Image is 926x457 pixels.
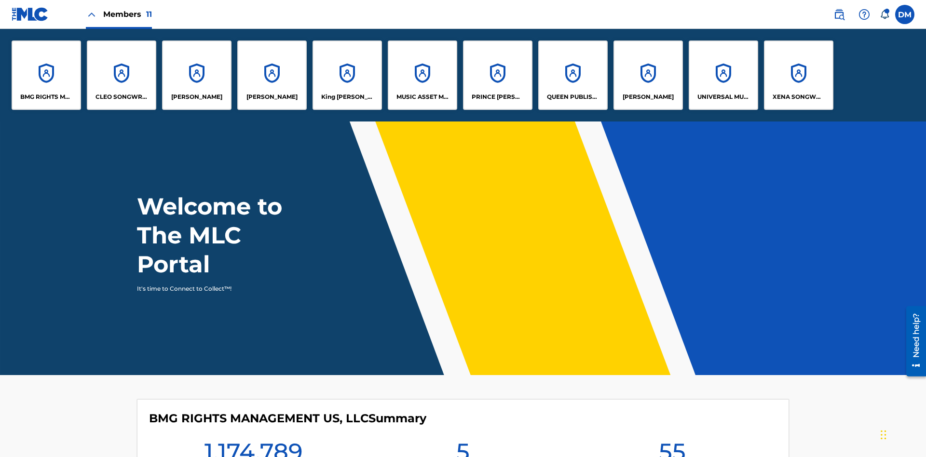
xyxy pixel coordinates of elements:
a: AccountsXENA SONGWRITER [764,40,833,110]
a: Accounts[PERSON_NAME] [237,40,307,110]
img: search [833,9,845,20]
p: CLEO SONGWRITER [95,93,148,101]
p: QUEEN PUBLISHA [547,93,599,101]
p: ELVIS COSTELLO [171,93,222,101]
h1: Welcome to The MLC Portal [137,192,317,279]
a: AccountsPRINCE [PERSON_NAME] [463,40,532,110]
p: It's time to Connect to Collect™! [137,284,304,293]
div: Drag [881,420,886,449]
a: AccountsCLEO SONGWRITER [87,40,156,110]
h4: BMG RIGHTS MANAGEMENT US, LLC [149,411,426,426]
p: MUSIC ASSET MANAGEMENT (MAM) [396,93,449,101]
iframe: Chat Widget [878,411,926,457]
a: Public Search [830,5,849,24]
span: Members [103,9,152,20]
a: AccountsBMG RIGHTS MANAGEMENT US, LLC [12,40,81,110]
div: Notifications [880,10,889,19]
a: AccountsQUEEN PUBLISHA [538,40,608,110]
iframe: Resource Center [899,302,926,381]
a: Accounts[PERSON_NAME] [613,40,683,110]
img: Close [86,9,97,20]
img: help [858,9,870,20]
a: AccountsKing [PERSON_NAME] [313,40,382,110]
p: UNIVERSAL MUSIC PUB GROUP [697,93,750,101]
p: RONALD MCTESTERSON [623,93,674,101]
p: XENA SONGWRITER [773,93,825,101]
p: PRINCE MCTESTERSON [472,93,524,101]
a: Accounts[PERSON_NAME] [162,40,231,110]
p: King McTesterson [321,93,374,101]
div: User Menu [895,5,914,24]
p: EYAMA MCSINGER [246,93,298,101]
a: AccountsMUSIC ASSET MANAGEMENT (MAM) [388,40,457,110]
p: BMG RIGHTS MANAGEMENT US, LLC [20,93,73,101]
div: Help [855,5,874,24]
span: 11 [146,10,152,19]
img: MLC Logo [12,7,49,21]
a: AccountsUNIVERSAL MUSIC PUB GROUP [689,40,758,110]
